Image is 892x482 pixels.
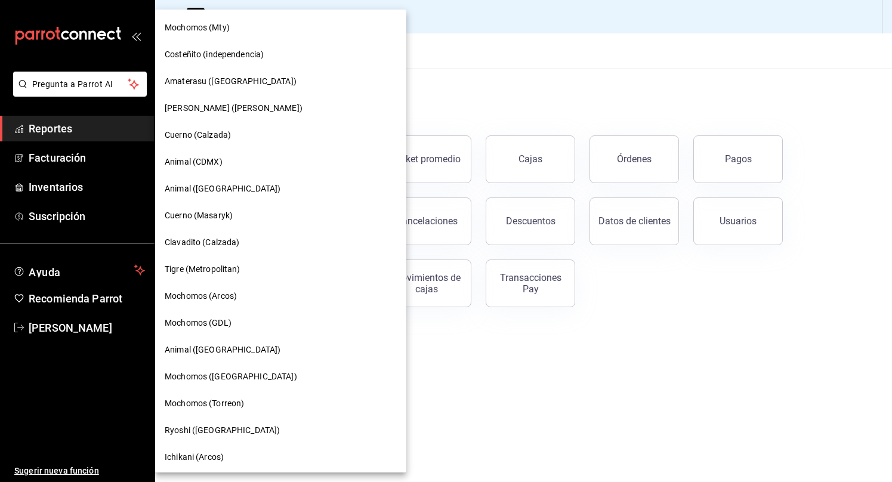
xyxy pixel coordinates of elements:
div: Clavadito (Calzada) [155,229,406,256]
div: Tigre (Metropolitan) [155,256,406,283]
div: Animal ([GEOGRAPHIC_DATA]) [155,336,406,363]
div: Mochomos (Mty) [155,14,406,41]
div: Animal ([GEOGRAPHIC_DATA]) [155,175,406,202]
div: Mochomos (Arcos) [155,283,406,310]
span: Mochomos (Mty) [165,21,230,34]
span: Mochomos (Arcos) [165,290,237,302]
span: Costeñito (independencia) [165,48,264,61]
div: Amaterasu ([GEOGRAPHIC_DATA]) [155,68,406,95]
div: Mochomos (GDL) [155,310,406,336]
div: Animal (CDMX) [155,149,406,175]
div: [PERSON_NAME] ([PERSON_NAME]) [155,95,406,122]
div: Cuerno (Masaryk) [155,202,406,229]
span: Animal ([GEOGRAPHIC_DATA]) [165,183,280,195]
span: Amaterasu ([GEOGRAPHIC_DATA]) [165,75,297,88]
div: Mochomos (Torreon) [155,390,406,417]
span: Mochomos (Torreon) [165,397,244,410]
span: Ichikani (Arcos) [165,451,224,464]
span: Cuerno (Calzada) [165,129,231,141]
div: Ryoshi ([GEOGRAPHIC_DATA]) [155,417,406,444]
div: Costeñito (independencia) [155,41,406,68]
div: Cuerno (Calzada) [155,122,406,149]
span: Mochomos (GDL) [165,317,232,329]
div: Mochomos ([GEOGRAPHIC_DATA]) [155,363,406,390]
span: Clavadito (Calzada) [165,236,240,249]
span: Animal ([GEOGRAPHIC_DATA]) [165,344,280,356]
span: [PERSON_NAME] ([PERSON_NAME]) [165,102,303,115]
span: Mochomos ([GEOGRAPHIC_DATA]) [165,370,297,383]
span: Cuerno (Masaryk) [165,209,233,222]
div: Ichikani (Arcos) [155,444,406,471]
span: Tigre (Metropolitan) [165,263,240,276]
span: Ryoshi ([GEOGRAPHIC_DATA]) [165,424,280,437]
span: Animal (CDMX) [165,156,223,168]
